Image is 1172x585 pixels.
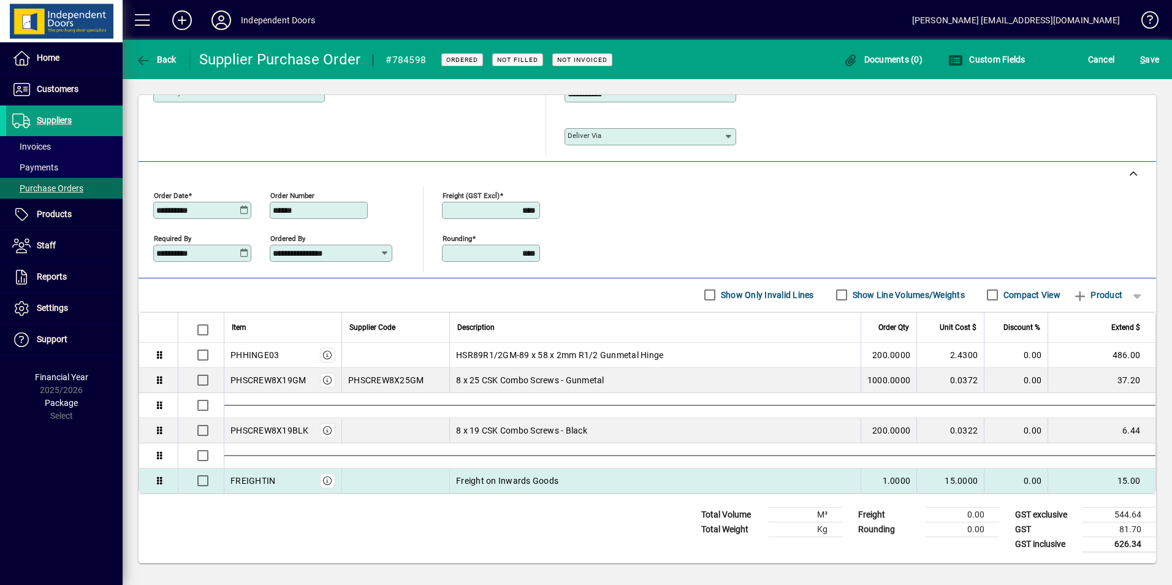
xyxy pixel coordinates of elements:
span: Not Filled [497,56,538,64]
button: Custom Fields [945,48,1029,71]
button: Cancel [1085,48,1118,71]
span: Item [232,321,246,334]
span: Customers [37,84,78,94]
td: 0.0372 [916,368,984,393]
td: 0.00 [984,468,1048,493]
span: Order Qty [878,321,909,334]
span: 8 x 19 CSK Combo Screws - Black [456,424,587,437]
span: Financial Year [35,372,88,382]
span: Invoices [12,142,51,151]
td: 1000.0000 [861,368,916,393]
td: 486.00 [1048,343,1155,368]
td: 0.00 [926,507,999,522]
td: Rounding [852,522,926,537]
td: 81.70 [1083,522,1156,537]
a: Staff [6,231,123,261]
td: 0.00 [926,522,999,537]
span: Custom Fields [948,55,1025,64]
mat-label: Ordered by [270,234,305,242]
span: Description [457,321,495,334]
span: Back [135,55,177,64]
td: GST exclusive [1009,507,1083,522]
mat-label: Required by [154,234,191,242]
mat-label: Order date [154,191,188,199]
div: #784598 [386,50,426,70]
span: ave [1140,50,1159,69]
span: Suppliers [37,115,72,125]
label: Show Only Invalid Lines [718,289,814,301]
mat-label: Rounding [443,234,472,242]
span: 8 x 25 CSK Combo Screws - Gunmetal [456,374,604,386]
span: Not Invoiced [557,56,607,64]
td: 0.0322 [916,418,984,443]
button: Product [1067,284,1128,306]
td: M³ [769,507,842,522]
span: HSR89R1/2GM-89 x 58 x 2mm R1/2 Gunmetal Hinge [456,349,663,361]
td: 200.0000 [861,418,916,443]
td: 0.00 [984,343,1048,368]
span: Support [37,334,67,344]
td: 0.00 [984,368,1048,393]
span: Ordered [446,56,478,64]
div: PHSCREW8X19GM [230,374,306,386]
span: Purchase Orders [12,183,83,193]
a: Knowledge Base [1132,2,1157,42]
span: Settings [37,303,68,313]
div: Independent Doors [241,10,315,30]
td: Total Volume [695,507,769,522]
a: Customers [6,74,123,105]
a: Home [6,43,123,74]
td: Freight [852,507,926,522]
span: S [1140,55,1145,64]
span: Supplier Code [349,321,395,334]
a: Products [6,199,123,230]
span: Documents (0) [843,55,923,64]
td: 15.00 [1048,468,1155,493]
mat-label: Deliver via [568,131,601,140]
td: 37.20 [1048,368,1155,393]
div: PHSCREW8X19BLK [230,424,309,437]
mat-label: Freight (GST excl) [443,191,500,199]
td: 6.44 [1048,418,1155,443]
td: GST [1009,522,1083,537]
button: Profile [202,9,241,31]
td: 15.0000 [916,468,984,493]
a: Support [6,324,123,355]
a: Reports [6,262,123,292]
button: Save [1137,48,1162,71]
td: Kg [769,522,842,537]
span: Staff [37,240,56,250]
td: PHSCREW8X25GM [341,368,449,393]
span: Reports [37,272,67,281]
label: Compact View [1001,289,1060,301]
td: 200.0000 [861,343,916,368]
div: Supplier Purchase Order [199,50,361,69]
span: Product [1073,285,1122,305]
span: Cancel [1088,50,1115,69]
span: Payments [12,162,58,172]
span: Package [45,398,78,408]
td: 1.0000 [861,468,916,493]
a: Purchase Orders [6,178,123,199]
td: 626.34 [1083,537,1156,552]
span: Unit Cost $ [940,321,976,334]
a: Invoices [6,136,123,157]
button: Back [132,48,180,71]
td: Total Weight [695,522,769,537]
td: GST inclusive [1009,537,1083,552]
div: PHHINGE03 [230,349,279,361]
span: Extend $ [1111,321,1140,334]
span: Freight on Inwards Goods [456,475,558,487]
button: Add [162,9,202,31]
span: Home [37,53,59,63]
mat-label: Order number [270,191,314,199]
button: Documents (0) [840,48,926,71]
td: 2.4300 [916,343,984,368]
app-page-header-button: Back [123,48,190,71]
span: Products [37,209,72,219]
td: 0.00 [984,418,1048,443]
a: Settings [6,293,123,324]
a: Payments [6,157,123,178]
span: Discount % [1003,321,1040,334]
div: FREIGHTIN [230,475,275,487]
